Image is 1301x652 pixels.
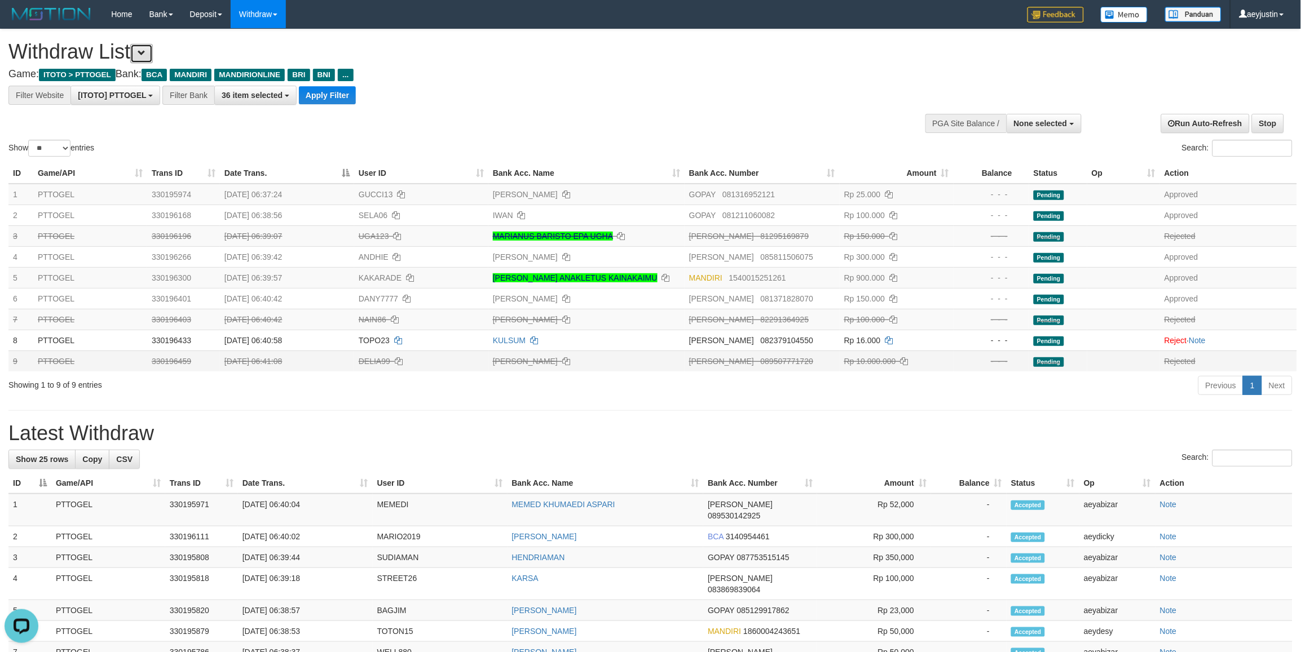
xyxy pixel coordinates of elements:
[299,86,356,104] button: Apply Filter
[493,190,558,199] a: [PERSON_NAME]
[224,273,282,282] span: [DATE] 06:39:57
[931,473,1007,494] th: Balance: activate to sort column ascending
[359,232,389,241] span: UGA123
[844,357,896,366] span: Rp 10.000.000
[1165,7,1221,22] img: panduan.png
[33,351,147,371] td: PTTOGEL
[1160,288,1297,309] td: Approved
[1034,274,1064,283] span: Pending
[931,547,1007,568] td: -
[8,225,33,246] td: 3
[224,190,282,199] span: [DATE] 06:37:24
[512,553,565,562] a: HENDRIAMAN
[373,494,508,526] td: MEMEDI
[165,473,238,494] th: Trans ID: activate to sort column ascending
[51,568,165,600] td: PTTOGEL
[931,568,1007,600] td: -
[1034,295,1064,304] span: Pending
[214,86,297,105] button: 36 item selected
[224,357,282,366] span: [DATE] 06:41:08
[958,293,1025,304] div: - - -
[152,190,191,199] span: 330195974
[359,294,398,303] span: DANY7777
[958,272,1025,283] div: - - -
[689,315,754,324] span: [PERSON_NAME]
[689,232,754,241] span: [PERSON_NAME]
[359,357,390,366] span: DELIA99
[817,473,931,494] th: Amount: activate to sort column ascending
[33,184,147,205] td: PTTOGEL
[958,210,1025,221] div: - - -
[689,294,754,303] span: [PERSON_NAME]
[931,600,1007,621] td: -
[689,357,754,366] span: [PERSON_NAME]
[844,294,885,303] span: Rp 150.000
[51,473,165,494] th: Game/API: activate to sort column ascending
[359,273,402,282] span: KAKARADE
[1034,357,1064,367] span: Pending
[685,163,840,184] th: Bank Acc. Number: activate to sort column ascending
[33,309,147,330] td: PTTOGEL
[1160,627,1177,636] a: Note
[512,574,539,583] a: KARSA
[288,69,310,81] span: BRI
[708,606,734,615] span: GOPAY
[508,473,704,494] th: Bank Acc. Name: activate to sort column ascending
[373,568,508,600] td: STREET26
[82,455,102,464] span: Copy
[931,494,1007,526] td: -
[8,267,33,288] td: 5
[1027,7,1084,23] img: Feedback.jpg
[703,473,817,494] th: Bank Acc. Number: activate to sort column ascending
[142,69,167,81] span: BCA
[8,494,51,526] td: 1
[1014,119,1068,128] span: None selected
[1160,553,1177,562] a: Note
[1160,351,1297,371] td: Rejected
[512,532,577,541] a: [PERSON_NAME]
[512,606,577,615] a: [PERSON_NAME]
[1160,184,1297,205] td: Approved
[373,547,508,568] td: SUDIAMAN
[8,86,70,105] div: Filter Website
[165,526,238,547] td: 330196111
[8,330,33,351] td: 8
[722,211,775,220] span: Copy 081211060082 to clipboard
[359,315,386,324] span: NAIN86
[1161,114,1250,133] a: Run Auto-Refresh
[958,251,1025,263] div: - - -
[1160,500,1177,509] a: Note
[8,450,76,469] a: Show 25 rows
[214,69,285,81] span: MANDIRIONLINE
[817,600,931,621] td: Rp 23,000
[958,230,1025,242] div: - - -
[1160,267,1297,288] td: Approved
[373,621,508,642] td: TOTON15
[152,273,191,282] span: 330196300
[1007,114,1082,133] button: None selected
[1212,140,1293,157] input: Search:
[1034,316,1064,325] span: Pending
[8,69,856,80] h4: Game: Bank:
[761,357,813,366] span: Copy 089507771720 to clipboard
[1189,336,1206,345] a: Note
[493,273,658,282] a: [PERSON_NAME] ANAKLETUS KAINAKAIMU
[8,184,33,205] td: 1
[493,211,513,220] a: IWAN
[817,568,931,600] td: Rp 100,000
[1262,376,1293,395] a: Next
[238,494,373,526] td: [DATE] 06:40:04
[224,211,282,220] span: [DATE] 06:38:56
[1160,532,1177,541] a: Note
[1160,606,1177,615] a: Note
[1011,500,1045,510] span: Accepted
[8,205,33,225] td: 2
[1156,473,1293,494] th: Action
[1034,190,1064,200] span: Pending
[238,600,373,621] td: [DATE] 06:38:57
[1079,494,1156,526] td: aeyabizar
[844,252,885,261] span: Rp 300.000
[1079,621,1156,642] td: aeydesy
[33,330,147,351] td: PTTOGEL
[152,211,191,220] span: 330196168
